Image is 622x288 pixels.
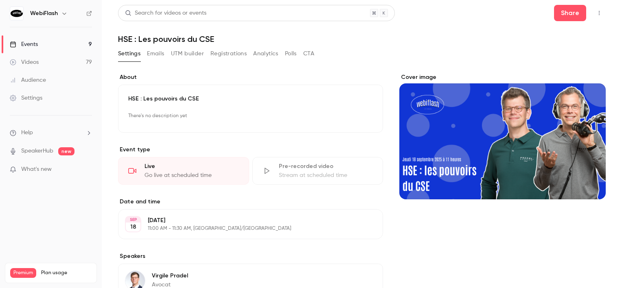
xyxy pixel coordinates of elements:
[118,252,383,260] label: Speakers
[118,73,383,81] label: About
[10,7,23,20] img: WebiFlash
[128,95,373,103] p: HSE : Les pouvoirs du CSE
[118,47,140,60] button: Settings
[118,34,606,44] h1: HSE : Les pouvoirs du CSE
[145,162,239,170] div: Live
[152,272,188,280] p: Virgile Pradel
[128,109,373,122] p: There's no description yet
[148,216,340,225] p: [DATE]
[399,73,606,199] section: Cover image
[21,129,33,137] span: Help
[399,73,606,81] label: Cover image
[10,58,39,66] div: Videos
[171,47,204,60] button: UTM builder
[126,217,140,223] div: SEP
[252,157,383,185] div: Pre-recorded videoStream at scheduled time
[10,40,38,48] div: Events
[118,157,249,185] div: LiveGo live at scheduled time
[21,165,52,174] span: What's new
[58,147,74,155] span: new
[118,146,383,154] p: Event type
[279,171,373,179] div: Stream at scheduled time
[10,268,36,278] span: Premium
[118,198,383,206] label: Date and time
[82,166,92,173] iframe: Noticeable Trigger
[285,47,297,60] button: Polls
[147,47,164,60] button: Emails
[554,5,586,21] button: Share
[41,270,92,276] span: Plan usage
[210,47,247,60] button: Registrations
[279,162,373,170] div: Pre-recorded video
[303,47,314,60] button: CTA
[30,9,58,17] h6: WebiFlash
[10,94,42,102] div: Settings
[253,47,278,60] button: Analytics
[125,9,206,17] div: Search for videos or events
[145,171,239,179] div: Go live at scheduled time
[10,129,92,137] li: help-dropdown-opener
[10,76,46,84] div: Audience
[148,225,340,232] p: 11:00 AM - 11:30 AM, [GEOGRAPHIC_DATA]/[GEOGRAPHIC_DATA]
[130,223,136,231] p: 18
[21,147,53,155] a: SpeakerHub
